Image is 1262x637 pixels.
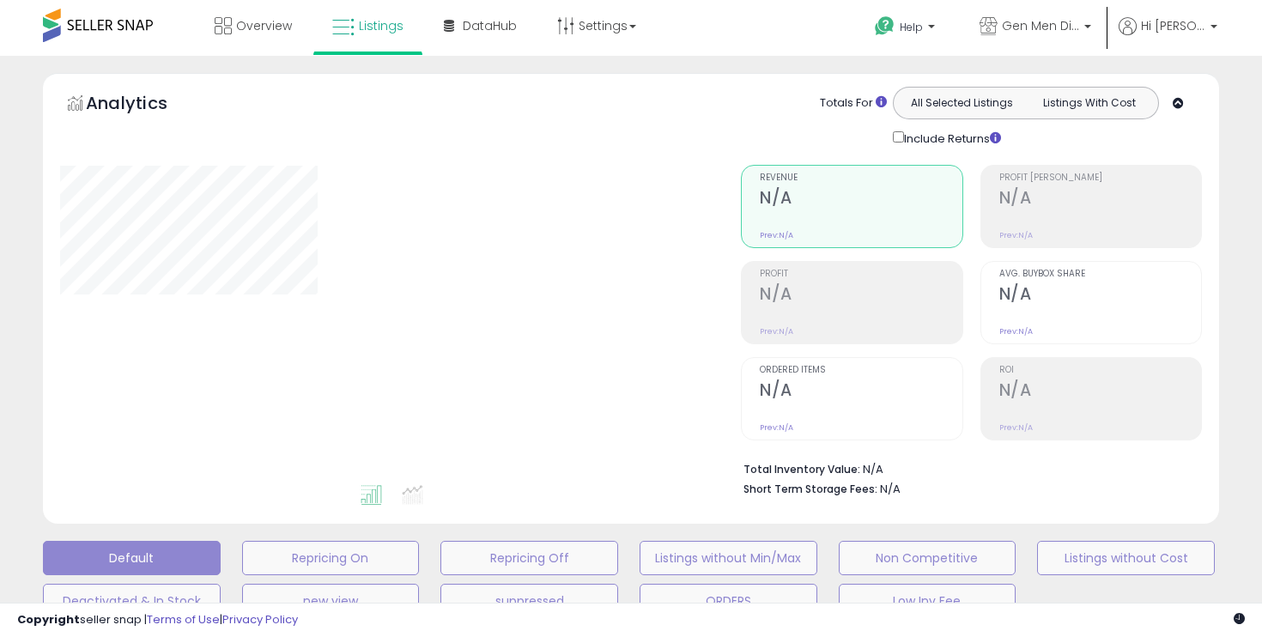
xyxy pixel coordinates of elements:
span: ROI [999,366,1201,375]
button: Non Competitive [839,541,1016,575]
button: suppressed [440,584,618,618]
small: Prev: N/A [999,326,1033,337]
span: Ordered Items [760,366,962,375]
button: Deactivated & In Stock [43,584,221,618]
button: Repricing On [242,541,420,575]
span: Listings [359,17,403,34]
span: Revenue [760,173,962,183]
small: Prev: N/A [760,230,793,240]
button: All Selected Listings [898,92,1026,114]
b: Total Inventory Value: [743,462,860,476]
button: Repricing Off [440,541,618,575]
a: Privacy Policy [222,611,298,628]
button: Default [43,541,221,575]
h2: N/A [760,380,962,403]
h2: N/A [999,380,1201,403]
span: Avg. Buybox Share [999,270,1201,279]
span: Help [900,20,923,34]
button: Listings without Cost [1037,541,1215,575]
div: Include Returns [880,128,1022,148]
button: Low Inv Fee [839,584,1016,618]
span: N/A [880,481,901,497]
span: Profit [PERSON_NAME] [999,173,1201,183]
h2: N/A [760,284,962,307]
button: Listings without Min/Max [640,541,817,575]
span: Hi [PERSON_NAME] [1141,17,1205,34]
span: DataHub [463,17,517,34]
span: Gen Men Distributor [1002,17,1079,34]
li: N/A [743,458,1189,478]
a: Hi [PERSON_NAME] [1119,17,1217,56]
h2: N/A [760,188,962,211]
span: Profit [760,270,962,279]
a: Terms of Use [147,611,220,628]
strong: Copyright [17,611,80,628]
h5: Analytics [86,91,201,119]
a: Help [861,3,952,56]
small: Prev: N/A [999,230,1033,240]
i: Get Help [874,15,895,37]
button: Listings With Cost [1025,92,1153,114]
h2: N/A [999,284,1201,307]
b: Short Term Storage Fees: [743,482,877,496]
small: Prev: N/A [760,422,793,433]
small: Prev: N/A [760,326,793,337]
small: Prev: N/A [999,422,1033,433]
div: seller snap | | [17,612,298,628]
span: Overview [236,17,292,34]
div: Totals For [820,95,887,112]
button: ORDERS [640,584,817,618]
h2: N/A [999,188,1201,211]
button: new view [242,584,420,618]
